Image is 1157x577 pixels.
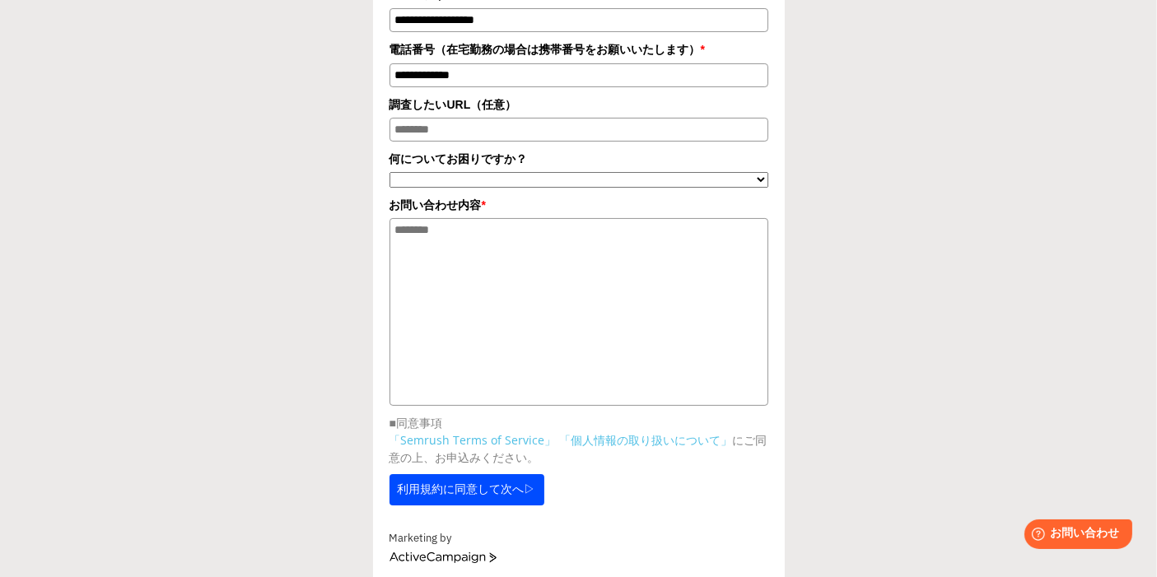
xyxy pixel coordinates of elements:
[390,40,768,58] label: 電話番号（在宅勤務の場合は携帯番号をお願いいたします）
[560,432,733,448] a: 「個人情報の取り扱いについて」
[390,150,768,168] label: 何についてお困りですか？
[390,530,768,547] div: Marketing by
[390,95,768,114] label: 調査したいURL（任意）
[390,432,557,448] a: 「Semrush Terms of Service」
[390,474,544,505] button: 利用規約に同意して次へ▷
[1010,513,1139,559] iframe: Help widget launcher
[390,196,768,214] label: お問い合わせ内容
[390,414,768,431] p: ■同意事項
[390,431,768,466] p: にご同意の上、お申込みください。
